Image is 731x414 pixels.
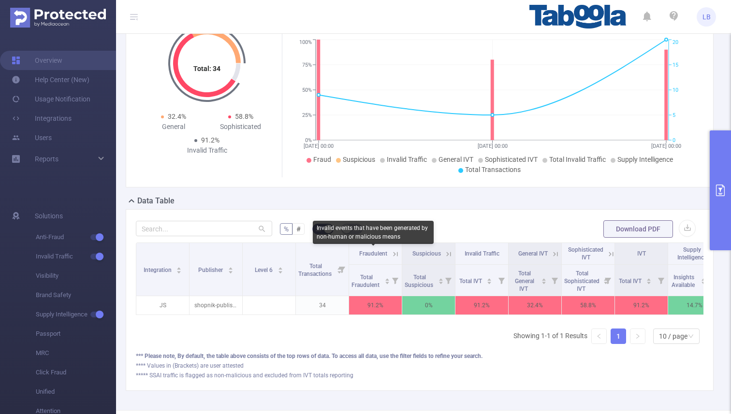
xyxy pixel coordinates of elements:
tspan: [DATE] 00:00 [304,143,334,149]
div: 10 / page [659,329,687,343]
span: Visibility [36,266,116,286]
span: Level 6 [255,267,274,273]
button: Download PDF [603,220,673,238]
i: icon: caret-down [646,280,652,283]
span: % [284,225,289,233]
span: Suspicious [412,250,441,257]
span: LB [702,7,711,27]
i: icon: left [596,333,602,339]
span: Integration [144,267,173,273]
span: 58.8% [235,113,253,120]
span: MRC [36,343,116,363]
span: Brand Safety [36,286,116,305]
div: Sort [176,266,182,271]
p: 32.4% [509,296,561,314]
a: Usage Notification [12,89,90,109]
p: 58.8% [562,296,614,314]
span: Publisher [198,267,224,273]
span: Total Fraudulent [351,274,381,288]
tspan: [DATE] 00:00 [477,143,507,149]
i: icon: caret-up [541,277,547,280]
i: icon: caret-up [487,277,492,280]
i: Filter menu [441,265,455,296]
div: Sort [278,266,283,271]
i: Filter menu [548,265,561,296]
tspan: Total: 34 [193,65,220,72]
span: Total IVT [619,278,643,285]
i: Filter menu [388,265,402,296]
i: icon: caret-up [278,266,283,269]
span: Total Transactions [465,166,521,173]
div: Invalid events that have been generated by non-human or malicious means [313,221,434,244]
a: 1 [611,329,626,343]
tspan: 0 [673,137,675,143]
tspan: [DATE] 00:00 [651,143,681,149]
div: Sort [228,266,234,271]
p: shopnik-publisher [190,296,242,314]
i: icon: caret-up [701,277,706,280]
li: Previous Page [591,328,607,344]
div: Sort [701,277,706,283]
span: Total IVT [459,278,483,285]
i: icon: caret-up [438,277,443,280]
span: Insights Available [672,274,696,288]
i: icon: caret-up [384,277,390,280]
span: Total Sophisticated IVT [564,270,599,292]
span: Click Fraud [36,363,116,382]
p: 0% [402,296,455,314]
img: Protected Media [10,8,106,28]
i: Filter menu [654,265,668,296]
input: Search... [136,221,272,236]
span: Invalid Traffic [465,250,499,257]
i: icon: right [635,333,641,339]
i: icon: caret-down [487,280,492,283]
span: Solutions [35,206,63,226]
tspan: 25% [302,112,312,118]
p: JS [136,296,189,314]
i: icon: caret-down [228,270,233,272]
span: IVT [637,250,646,257]
div: Sort [438,277,444,283]
h2: Data Table [137,195,175,207]
span: Reports [35,155,58,163]
span: 32.4% [168,113,186,120]
i: icon: caret-down [384,280,390,283]
tspan: 20 [673,40,678,46]
i: icon: caret-down [278,270,283,272]
tspan: 75% [302,62,312,68]
tspan: 15 [673,62,678,68]
span: Supply Intelligence [677,246,707,261]
tspan: 10 [673,87,678,93]
div: General [140,122,207,132]
a: Users [12,128,52,147]
i: Filter menu [335,243,349,296]
div: *** Please note, By default, the table above consists of the top rows of data. To access all data... [136,352,703,360]
i: Filter menu [495,265,508,296]
span: 91.2% [201,136,219,144]
div: **** Values in (Brackets) are user attested [136,361,703,370]
li: Showing 1-1 of 1 Results [513,328,587,344]
a: Integrations [12,109,72,128]
i: icon: down [688,333,694,340]
span: Suspicious [343,156,375,163]
span: Fraudulent [359,250,387,257]
tspan: 5 [673,112,675,118]
span: Anti-Fraud [36,228,116,247]
div: Sort [541,277,547,283]
span: Sophisticated IVT [485,156,538,163]
span: # [296,225,301,233]
a: Overview [12,51,62,70]
span: General IVT [439,156,473,163]
p: 91.2% [455,296,508,314]
span: Total Invalid Traffic [549,156,606,163]
a: Help Center (New) [12,70,89,89]
div: ***** SSAI traffic is flagged as non-malicious and excluded from IVT totals reporting [136,371,703,380]
i: icon: caret-up [228,266,233,269]
span: Supply Intelligence [617,156,673,163]
a: Reports [35,149,58,169]
i: icon: caret-up [646,277,652,280]
span: Sophisticated IVT [568,246,603,261]
i: icon: caret-down [176,270,182,272]
tspan: 0% [305,137,312,143]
